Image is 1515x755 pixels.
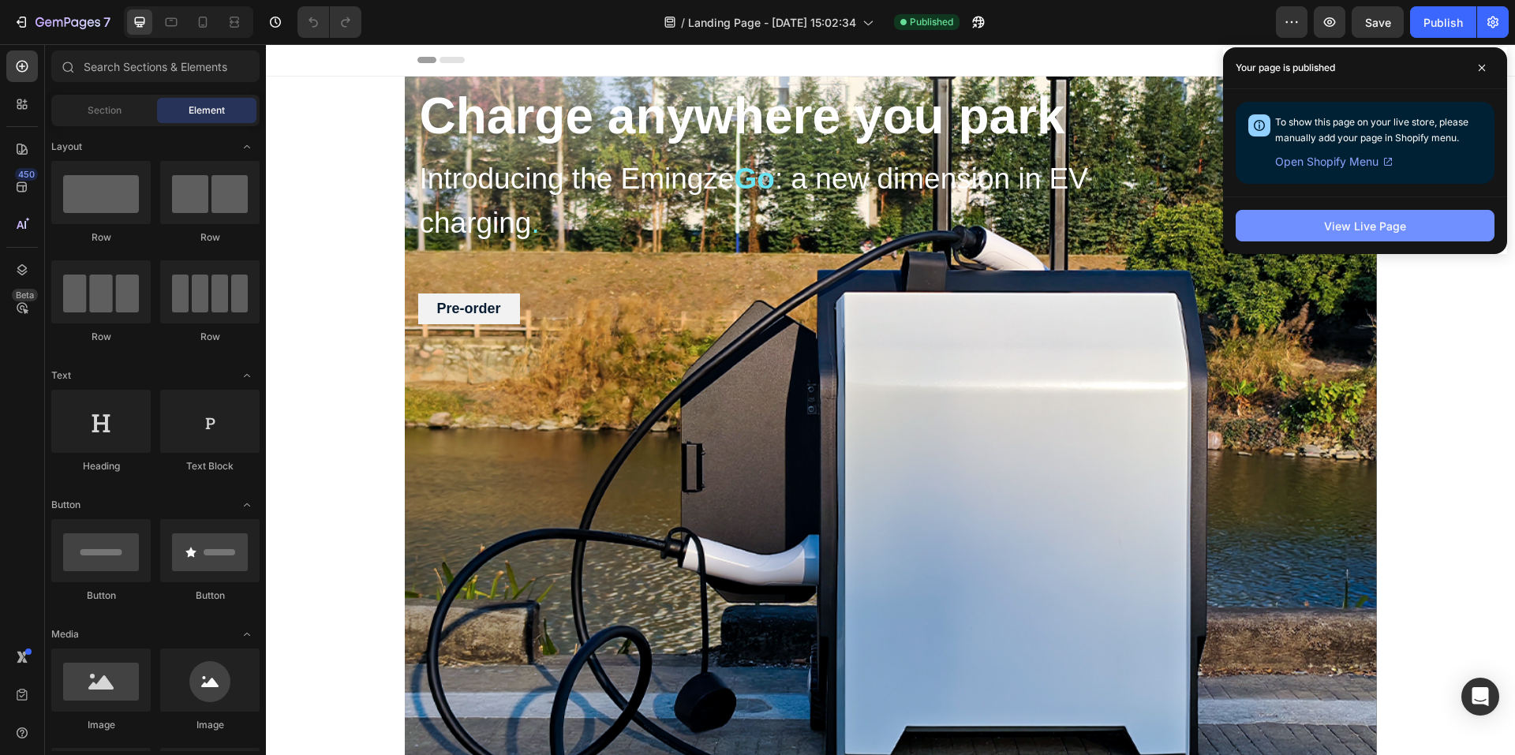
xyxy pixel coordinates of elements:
span: . [265,163,273,195]
span: Toggle open [234,492,260,518]
div: Image [51,718,151,732]
span: Section [88,103,122,118]
div: Button [160,589,260,603]
div: Row [51,230,151,245]
button: Publish [1410,6,1476,38]
div: Background Image [139,32,1111,736]
span: Published [910,15,953,29]
span: / [681,14,685,31]
button: Pre-order [152,249,254,280]
div: Publish [1423,14,1463,31]
div: Pre-order [171,256,235,274]
div: Row [160,230,260,245]
span: To show this page on your live store, please manually add your page in Shopify menu. [1275,116,1468,144]
span: Toggle open [234,363,260,388]
div: Overlay [139,32,1111,736]
span: Save [1365,16,1391,29]
input: Search Sections & Elements [51,50,260,82]
span: Toggle open [234,622,260,647]
span: Media [51,627,79,641]
div: View Live Page [1324,218,1406,234]
span: Text [51,368,71,383]
p: 7 [103,13,110,32]
span: Open Shopify Menu [1275,152,1378,171]
div: Button [51,589,151,603]
button: 7 [6,6,118,38]
iframe: Design area [266,44,1515,755]
div: Image [160,718,260,732]
div: Row [160,330,260,344]
div: Heading [51,459,151,473]
button: View Live Page [1236,210,1494,241]
span: Introducing the Emingze [154,118,469,151]
div: Open Intercom Messenger [1461,678,1499,716]
p: Your page is published [1236,60,1335,76]
span: Layout [51,140,82,154]
div: Beta [12,289,38,301]
span: Toggle open [234,134,260,159]
span: : a new dimension in EV charging [154,118,822,195]
div: Undo/Redo [297,6,361,38]
strong: Go [469,118,509,151]
span: Landing Page - [DATE] 15:02:34 [688,14,856,31]
div: Text Block [160,459,260,473]
div: Row [51,330,151,344]
div: 450 [15,168,38,181]
h2: Charge anywhere you park [152,32,841,111]
button: Save [1352,6,1404,38]
span: Button [51,498,80,512]
span: Element [189,103,225,118]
